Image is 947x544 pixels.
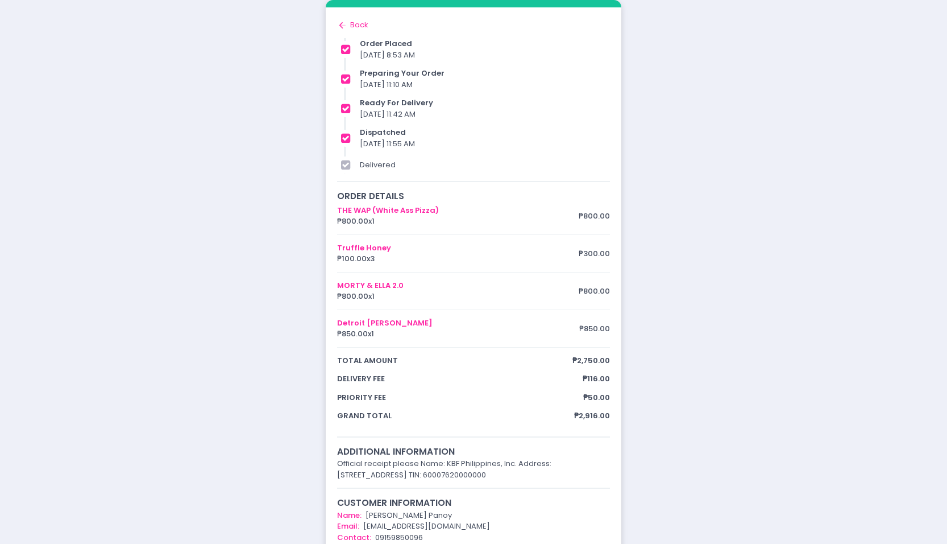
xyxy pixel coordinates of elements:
span: priority fee [337,392,583,403]
span: ₱2,916.00 [574,410,610,422]
div: order details [337,189,610,203]
span: Contact: [337,532,371,543]
span: total amount [337,355,572,366]
div: customer information [337,496,610,509]
span: ₱2,750.00 [572,355,610,366]
div: order placed [360,38,610,50]
span: [DATE] 11:42 AM [360,109,416,119]
div: additional information [337,445,610,458]
div: [EMAIL_ADDRESS][DOMAIN_NAME] [337,521,610,532]
div: preparing your order [360,68,610,79]
div: [PERSON_NAME] Panoy [337,510,610,521]
span: [DATE] 8:53 AM [360,50,415,60]
div: 09159850096 [337,532,610,543]
div: dispatched [360,127,610,138]
div: delivered [360,159,610,171]
div: Back [337,19,610,31]
span: [DATE] 11:55 AM [360,138,415,149]
span: ₱50.00 [583,392,610,403]
span: Name: [337,510,362,521]
div: ready for delivery [360,97,610,109]
span: delivery fee [337,373,583,385]
div: Official receipt please Name: KBF Philippines, Inc. Address: [STREET_ADDRESS] TIN: 60007620000000 [337,458,610,480]
span: grand total [337,410,574,422]
span: [DATE] 11:10 AM [360,79,413,90]
span: ₱116.00 [583,373,610,385]
span: Email: [337,521,359,531]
